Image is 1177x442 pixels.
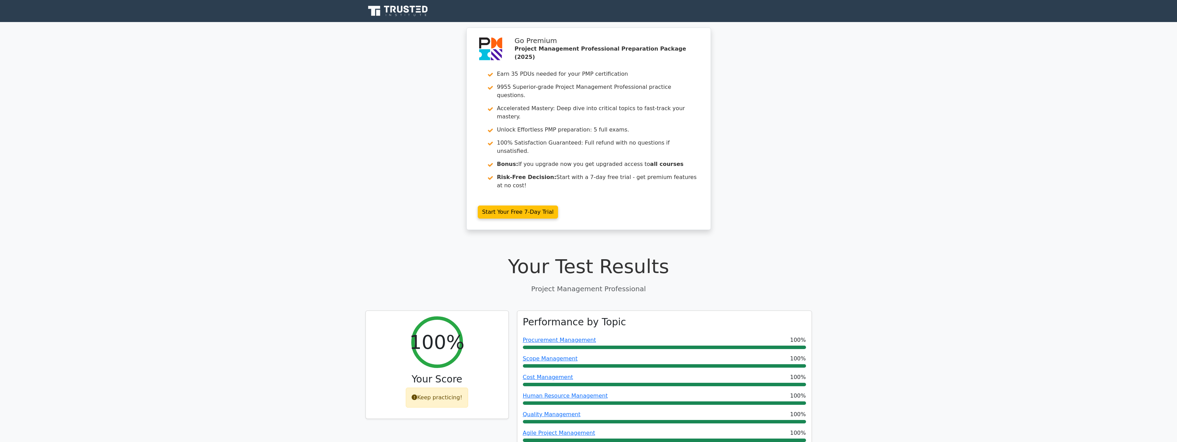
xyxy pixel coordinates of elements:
a: Agile Project Management [523,430,595,436]
a: Human Resource Management [523,392,608,399]
h3: Your Score [371,373,503,385]
span: 100% [790,429,806,437]
a: Cost Management [523,374,573,380]
p: Project Management Professional [365,284,812,294]
span: 100% [790,355,806,363]
span: 100% [790,410,806,419]
a: Procurement Management [523,337,596,343]
h2: 100% [409,330,464,354]
span: 100% [790,336,806,344]
h1: Your Test Results [365,255,812,278]
div: Keep practicing! [406,388,468,408]
span: 100% [790,392,806,400]
a: Scope Management [523,355,578,362]
a: Start Your Free 7-Day Trial [478,206,558,219]
h3: Performance by Topic [523,316,626,328]
span: 100% [790,373,806,381]
a: Quality Management [523,411,581,418]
